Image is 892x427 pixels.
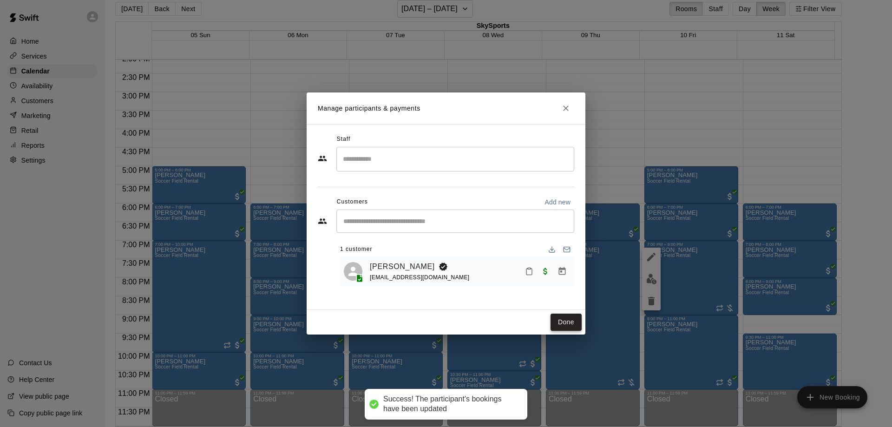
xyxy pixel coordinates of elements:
[521,263,537,279] button: Mark attendance
[370,274,470,281] span: [EMAIL_ADDRESS][DOMAIN_NAME]
[336,147,574,171] div: Search staff
[336,210,574,233] div: Start typing to search customers...
[537,267,554,275] span: Paid with Card
[318,154,327,163] svg: Staff
[383,394,518,414] div: Success! The participant's bookings have been updated
[541,195,574,210] button: Add new
[318,217,327,226] svg: Customers
[544,242,559,257] button: Download list
[318,104,420,113] p: Manage participants & payments
[557,100,574,117] button: Close
[544,197,571,207] p: Add new
[370,261,435,273] a: [PERSON_NAME]
[344,262,362,281] div: Angela Flores
[551,314,582,331] button: Done
[559,242,574,257] button: Email participants
[439,262,448,271] svg: Booking Owner
[340,242,372,257] span: 1 customer
[554,263,571,280] button: Manage bookings & payment
[337,132,350,147] span: Staff
[337,195,368,210] span: Customers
